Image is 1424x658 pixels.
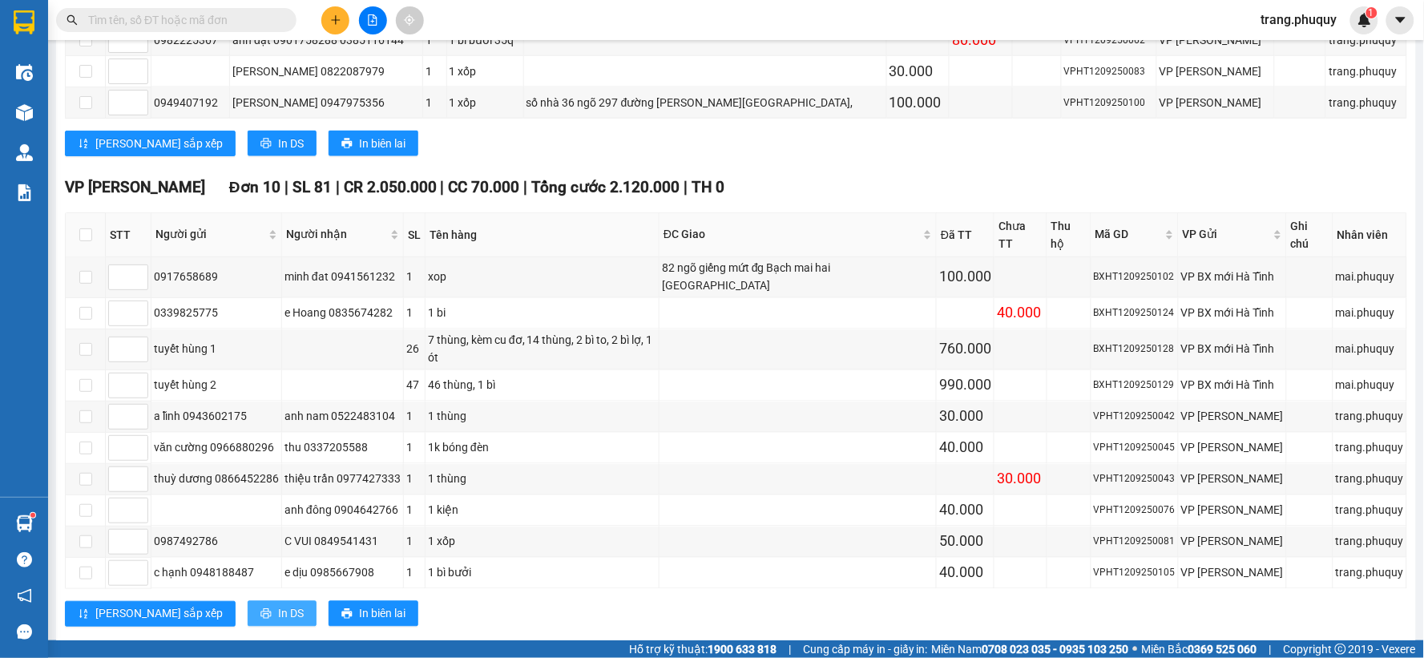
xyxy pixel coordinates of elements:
td: VPHT1209250105 [1091,558,1179,589]
span: TH 0 [692,179,725,197]
div: 1 xốp [428,533,656,551]
div: 50.000 [939,531,991,553]
td: VP BX mới Hà Tĩnh [1179,370,1287,402]
div: số nhà 36 ngõ 297 đường [PERSON_NAME][GEOGRAPHIC_DATA], [526,94,884,111]
span: ĐC Giao [664,226,920,244]
div: 1 [406,533,422,551]
span: Miền Nam [932,640,1129,658]
span: Đơn 10 [229,179,280,197]
span: [PERSON_NAME] sắp xếp [95,605,223,623]
div: 760.000 [939,338,991,361]
button: printerIn DS [248,601,317,627]
span: printer [260,608,272,621]
span: | [336,179,340,197]
span: [PERSON_NAME] sắp xếp [95,135,223,152]
span: | [789,640,791,658]
td: VP Hà Huy Tập [1179,402,1287,433]
div: 40.000 [939,562,991,584]
th: Chưa TT [994,213,1047,257]
button: printerIn biên lai [329,601,418,627]
div: VP [PERSON_NAME] [1181,470,1284,488]
img: warehouse-icon [16,515,33,532]
div: tuyết hùng 2 [154,377,279,394]
span: question-circle [17,552,32,567]
td: BXHT1209250102 [1091,257,1179,298]
span: | [524,179,528,197]
span: aim [404,14,415,26]
div: 26 [406,341,422,358]
div: mai.phuquy [1336,341,1404,358]
div: BXHT1209250124 [1094,306,1176,321]
div: 1 [426,63,443,80]
sup: 1 [30,513,35,518]
td: VPHT1209250045 [1091,433,1179,464]
div: 1 [406,268,422,286]
div: 990.000 [939,374,991,397]
img: logo-vxr [14,10,34,34]
span: VP Gửi [1183,226,1270,244]
div: VPHT1209250076 [1094,503,1176,519]
td: BXHT1209250128 [1091,329,1179,370]
span: | [284,179,288,197]
td: VPHT1209250062 [1062,25,1157,56]
td: VPHT1209250042 [1091,402,1179,433]
div: thiệu trần 0977427333 [284,470,401,488]
div: tuyết hùng 1 [154,341,279,358]
h1: VPHT1309250124 [175,116,278,151]
input: Tìm tên, số ĐT hoặc mã đơn [88,11,277,29]
button: printerIn biên lai [329,131,418,156]
span: sort-ascending [78,608,89,621]
div: e Hoang 0835674282 [284,305,401,322]
div: 100.000 [889,91,947,114]
button: sort-ascending[PERSON_NAME] sắp xếp [65,131,236,156]
td: VP Hà Huy Tập [1179,495,1287,527]
td: VP BX mới Hà Tĩnh [1179,298,1287,329]
div: mai.phuquy [1336,305,1404,322]
div: VPHT1209250043 [1094,472,1176,487]
button: aim [396,6,424,34]
span: printer [341,608,353,621]
div: anh nam 0522483104 [284,408,401,426]
div: 1 [426,94,443,111]
div: e dịu 0985667908 [284,564,401,582]
div: anh đông 0904642766 [284,502,401,519]
div: 1 bì bưởi [428,564,656,582]
div: trang.phuquy [1336,439,1404,457]
span: 1 [1369,7,1374,18]
span: copyright [1335,644,1346,655]
span: In DS [278,135,304,152]
span: SL 81 [292,179,332,197]
div: 40.000 [939,499,991,522]
strong: 0708 023 035 - 0935 103 250 [982,643,1129,656]
div: VP [PERSON_NAME] [1160,63,1272,80]
img: warehouse-icon [16,144,33,161]
div: 1 [406,564,422,582]
div: 1 [426,31,443,49]
div: BXHT1209250129 [1094,378,1176,394]
strong: 0369 525 060 [1188,643,1257,656]
span: notification [17,588,32,604]
div: VP BX mới Hà Tĩnh [1181,268,1284,286]
b: Phú Quý [189,18,262,38]
div: BXHT1209250102 [1094,270,1176,285]
div: trang.phuquy [1336,502,1404,519]
td: VP BX mới Hà Tĩnh [1179,329,1287,370]
div: VPHT1209250042 [1094,410,1176,425]
div: 40.000 [997,302,1044,325]
div: trang.phuquy [1329,94,1403,111]
div: VP [PERSON_NAME] [1160,31,1272,49]
span: In DS [278,605,304,623]
span: caret-down [1394,13,1408,27]
span: plus [330,14,341,26]
div: 1 bi [428,305,656,322]
div: xop [428,268,656,286]
b: Gửi khách hàng [151,83,301,103]
div: VPHT1209250081 [1094,535,1176,550]
div: 1 [406,305,422,322]
div: 100.000 [939,266,991,289]
div: VPHT1209250100 [1064,95,1154,111]
div: 1k bóng đèn [428,439,656,457]
span: search [67,14,78,26]
div: c hạnh 0948188487 [154,564,279,582]
div: trang.phuquy [1336,408,1404,426]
